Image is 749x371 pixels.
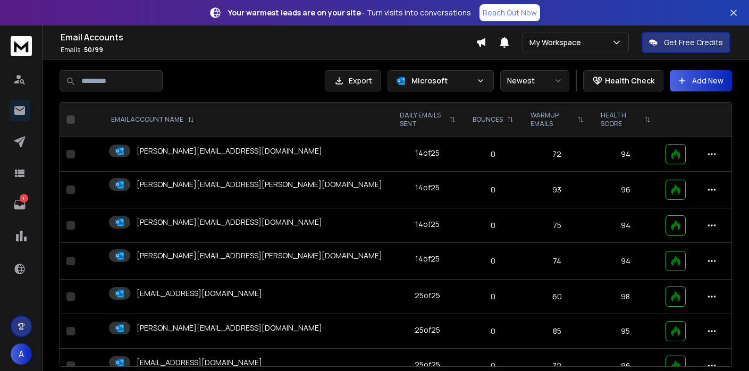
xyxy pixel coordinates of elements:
td: 60 [522,280,592,314]
td: 95 [592,314,659,349]
p: – Turn visits into conversations [228,7,471,18]
h1: Email Accounts [61,31,476,44]
p: [EMAIL_ADDRESS][DOMAIN_NAME] [137,357,262,368]
button: Health Check [583,70,663,91]
span: 50 / 99 [84,45,103,54]
p: Health Check [605,75,654,86]
button: Newest [500,70,569,91]
td: 74 [522,243,592,280]
a: Reach Out Now [479,4,540,21]
td: 98 [592,280,659,314]
td: 72 [522,137,592,172]
p: 0 [470,184,516,195]
p: 0 [470,256,516,266]
p: [EMAIL_ADDRESS][DOMAIN_NAME] [137,288,262,299]
p: [PERSON_NAME][EMAIL_ADDRESS][DOMAIN_NAME] [137,146,322,156]
td: 94 [592,208,659,243]
div: 14 of 25 [415,219,440,230]
div: 25 of 25 [415,359,440,370]
div: 14 of 25 [415,254,440,264]
a: 1 [9,194,30,215]
p: Emails : [61,46,476,54]
td: 85 [522,314,592,349]
img: logo [11,36,32,56]
td: 93 [522,172,592,208]
p: HEALTH SCORE [601,111,640,128]
button: Export [325,70,381,91]
div: 25 of 25 [415,325,440,335]
p: 0 [470,291,516,302]
p: My Workspace [529,37,585,48]
button: A [11,343,32,365]
p: [PERSON_NAME][EMAIL_ADDRESS][PERSON_NAME][DOMAIN_NAME] [137,179,382,190]
td: 75 [522,208,592,243]
p: Reach Out Now [483,7,537,18]
div: EMAIL ACCOUNT NAME [111,115,194,124]
button: Get Free Credits [642,32,730,53]
p: 0 [470,220,516,231]
td: 96 [592,172,659,208]
p: 1 [20,194,28,203]
p: 0 [470,360,516,371]
p: WARMUP EMAILS [531,111,573,128]
div: 14 of 25 [415,148,440,158]
button: Add New [670,70,732,91]
strong: Your warmest leads are on your site [228,7,361,18]
div: 14 of 25 [415,182,440,193]
td: 94 [592,243,659,280]
div: 25 of 25 [415,290,440,301]
p: DAILY EMAILS SENT [400,111,445,128]
p: [PERSON_NAME][EMAIL_ADDRESS][DOMAIN_NAME] [137,323,322,333]
p: 0 [470,326,516,336]
p: Microsoft [411,75,472,86]
p: [PERSON_NAME][EMAIL_ADDRESS][DOMAIN_NAME] [137,217,322,227]
td: 94 [592,137,659,172]
p: Get Free Credits [664,37,723,48]
p: BOUNCES [473,115,503,124]
p: 0 [470,149,516,159]
p: [PERSON_NAME][EMAIL_ADDRESS][PERSON_NAME][DOMAIN_NAME] [137,250,382,261]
